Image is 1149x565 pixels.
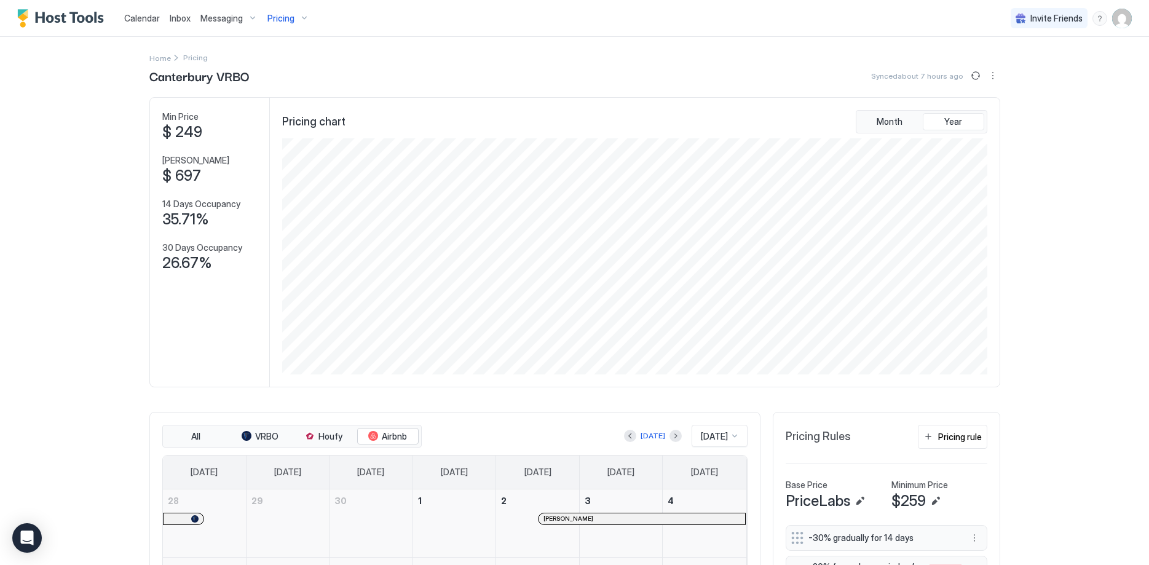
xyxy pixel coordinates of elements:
[668,496,674,506] span: 4
[168,496,179,506] span: 28
[624,430,636,442] button: Previous month
[985,68,1000,83] div: menu
[149,51,171,64] a: Home
[856,110,987,133] div: tab-group
[124,13,160,23] span: Calendar
[607,467,634,478] span: [DATE]
[282,115,345,129] span: Pricing chart
[891,480,948,491] span: Minimum Price
[1092,11,1107,26] div: menu
[923,113,984,130] button: Year
[178,456,230,489] a: Sunday
[501,496,507,506] span: 2
[162,254,212,272] span: 26.67%
[357,467,384,478] span: [DATE]
[859,113,920,130] button: Month
[968,68,983,83] button: Sync prices
[579,489,663,558] td: October 3, 2025
[267,13,294,24] span: Pricing
[255,431,278,442] span: VRBO
[382,431,407,442] span: Airbnb
[691,467,718,478] span: [DATE]
[251,496,263,506] span: 29
[357,428,419,445] button: Airbnb
[512,456,564,489] a: Thursday
[170,12,191,25] a: Inbox
[162,242,242,253] span: 30 Days Occupancy
[639,429,667,443] button: [DATE]
[191,467,218,478] span: [DATE]
[679,456,730,489] a: Saturday
[669,430,682,442] button: Next month
[786,492,850,510] span: PriceLabs
[496,489,580,558] td: October 2, 2025
[918,425,987,449] button: Pricing rule
[413,489,496,558] td: October 1, 2025
[808,532,955,543] span: -30% gradually for 14 days
[1030,13,1083,24] span: Invite Friends
[334,496,347,506] span: 30
[985,68,1000,83] button: More options
[786,480,827,491] span: Base Price
[967,531,982,545] div: menu
[330,489,413,558] td: September 30, 2025
[543,515,593,523] span: [PERSON_NAME]
[262,456,314,489] a: Monday
[701,431,728,442] span: [DATE]
[944,116,962,127] span: Year
[786,430,851,444] span: Pricing Rules
[12,523,42,553] div: Open Intercom Messenger
[124,12,160,25] a: Calendar
[641,430,665,441] div: [DATE]
[274,467,301,478] span: [DATE]
[786,525,987,551] div: -30% gradually for 14 days menu
[162,111,199,122] span: Min Price
[967,531,982,545] button: More options
[293,428,355,445] button: Houfy
[877,116,902,127] span: Month
[871,71,963,81] span: Synced about 7 hours ago
[149,51,171,64] div: Breadcrumb
[418,496,422,506] span: 1
[162,167,201,185] span: $ 697
[162,425,422,448] div: tab-group
[928,494,943,508] button: Edit
[183,53,208,62] span: Breadcrumb
[149,66,250,85] span: Canterbury VRBO
[891,492,926,510] span: $259
[496,489,579,512] a: October 2, 2025
[229,428,291,445] button: VRBO
[165,428,227,445] button: All
[162,199,240,210] span: 14 Days Occupancy
[580,489,663,512] a: October 3, 2025
[595,456,647,489] a: Friday
[428,456,480,489] a: Wednesday
[163,489,246,512] a: September 28, 2025
[938,430,982,443] div: Pricing rule
[17,9,109,28] a: Host Tools Logo
[413,489,496,512] a: October 1, 2025
[345,456,397,489] a: Tuesday
[246,489,330,558] td: September 29, 2025
[162,123,202,141] span: $ 249
[162,155,229,166] span: [PERSON_NAME]
[247,489,330,512] a: September 29, 2025
[543,515,740,523] div: [PERSON_NAME]
[163,489,247,558] td: September 28, 2025
[441,467,468,478] span: [DATE]
[318,431,342,442] span: Houfy
[191,431,200,442] span: All
[663,489,746,512] a: October 4, 2025
[330,489,413,512] a: September 30, 2025
[853,494,867,508] button: Edit
[663,489,746,558] td: October 4, 2025
[162,210,209,229] span: 35.71%
[1112,9,1132,28] div: User profile
[170,13,191,23] span: Inbox
[149,53,171,63] span: Home
[585,496,591,506] span: 3
[200,13,243,24] span: Messaging
[524,467,551,478] span: [DATE]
